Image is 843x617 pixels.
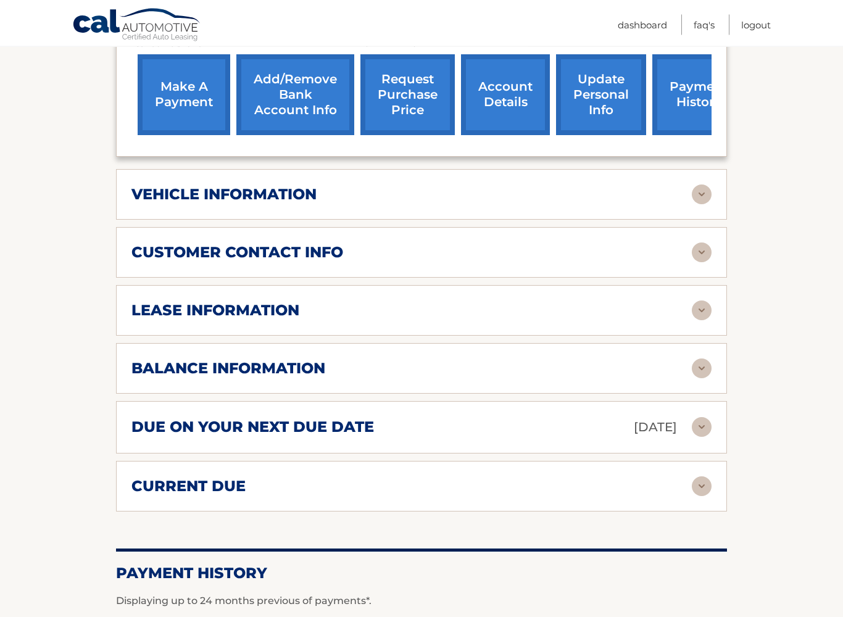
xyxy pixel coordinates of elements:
h2: vehicle information [131,186,317,204]
h2: customer contact info [131,244,343,262]
a: make a payment [138,55,230,136]
h2: balance information [131,360,325,378]
a: Add/Remove bank account info [236,55,354,136]
img: accordion-rest.svg [692,243,712,263]
a: request purchase price [360,55,455,136]
h2: due on your next due date [131,418,374,437]
img: accordion-rest.svg [692,477,712,497]
h2: lease information [131,302,299,320]
img: accordion-rest.svg [692,359,712,379]
img: accordion-rest.svg [692,418,712,437]
a: Cal Automotive [72,8,202,44]
a: Dashboard [618,15,667,35]
a: Logout [741,15,771,35]
a: update personal info [556,55,646,136]
p: [DATE] [634,417,677,439]
img: accordion-rest.svg [692,185,712,205]
a: payment history [652,55,745,136]
img: accordion-rest.svg [692,301,712,321]
a: FAQ's [694,15,715,35]
h2: Payment History [116,565,727,583]
p: Displaying up to 24 months previous of payments*. [116,594,727,609]
h2: current due [131,478,246,496]
a: account details [461,55,550,136]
